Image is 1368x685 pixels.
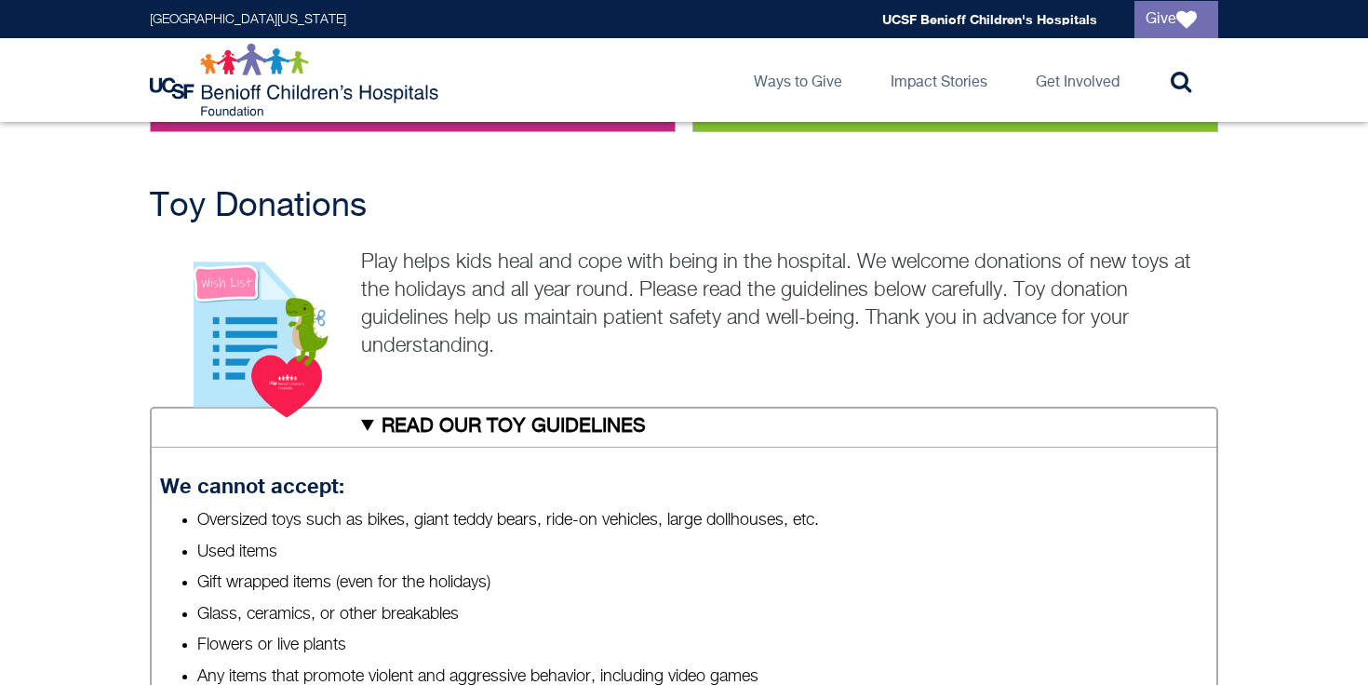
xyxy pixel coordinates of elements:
li: Flowers or live plants [197,634,1209,657]
strong: We cannot accept: [160,474,344,498]
li: Gift wrapped items (even for the holidays) [197,571,1209,595]
img: Logo for UCSF Benioff Children's Hospitals Foundation [150,43,443,117]
a: UCSF Benioff Children's Hospitals [882,11,1097,27]
img: View our wish lists [150,242,352,420]
li: Used items [197,541,1209,564]
summary: READ OUR TOY GUIDELINES [150,407,1218,448]
a: [GEOGRAPHIC_DATA][US_STATE] [150,13,346,26]
a: Impact Stories [876,38,1002,122]
a: Get Involved [1021,38,1134,122]
p: Play helps kids heal and cope with being in the hospital. We welcome donations of new toys at the... [150,248,1218,360]
li: Glass, ceramics, or other breakables [197,603,1209,626]
a: Ways to Give [739,38,857,122]
a: Give [1134,1,1218,38]
h2: Toy Donations [150,188,1218,225]
li: Oversized toys such as bikes, giant teddy bears, ride-on vehicles, large dollhouses, etc. [197,509,1209,532]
